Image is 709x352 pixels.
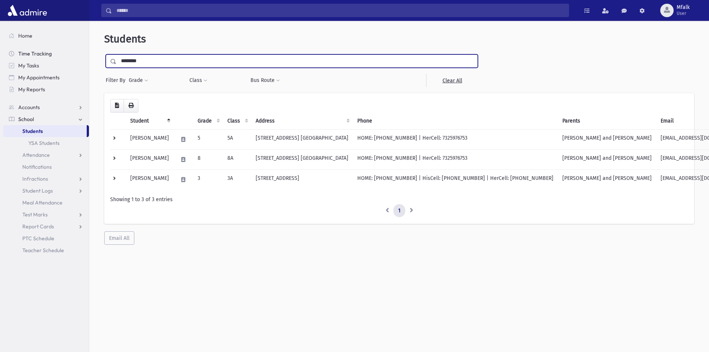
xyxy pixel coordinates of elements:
[3,149,89,161] a: Attendance
[3,221,89,232] a: Report Cards
[104,33,146,45] span: Students
[126,169,173,190] td: [PERSON_NAME]
[3,30,89,42] a: Home
[22,152,50,158] span: Attendance
[353,149,558,169] td: HOME: [PHONE_NUMBER] | HerCell: 7325976753
[18,32,32,39] span: Home
[426,74,478,87] a: Clear All
[3,113,89,125] a: School
[558,112,656,130] th: Parents
[223,112,251,130] th: Class: activate to sort column ascending
[677,10,690,16] span: User
[126,149,173,169] td: [PERSON_NAME]
[126,112,173,130] th: Student: activate to sort column descending
[22,187,53,194] span: Student Logs
[110,99,124,112] button: CSV
[22,164,52,170] span: Notifications
[22,211,48,218] span: Test Marks
[22,247,64,254] span: Teacher Schedule
[22,128,43,134] span: Students
[3,173,89,185] a: Infractions
[126,129,173,149] td: [PERSON_NAME]
[250,74,280,87] button: Bus Route
[18,50,52,57] span: Time Tracking
[22,199,63,206] span: Meal Attendance
[112,4,569,17] input: Search
[353,112,558,130] th: Phone
[251,129,353,149] td: [STREET_ADDRESS] [GEOGRAPHIC_DATA]
[18,74,60,81] span: My Appointments
[22,223,54,230] span: Report Cards
[124,99,138,112] button: Print
[3,60,89,72] a: My Tasks
[3,185,89,197] a: Student Logs
[18,116,34,123] span: School
[558,129,656,149] td: [PERSON_NAME] and [PERSON_NAME]
[3,232,89,244] a: PTC Schedule
[128,74,148,87] button: Grade
[3,197,89,209] a: Meal Attendance
[223,169,251,190] td: 3A
[18,86,45,93] span: My Reports
[193,149,223,169] td: 8
[22,235,54,242] span: PTC Schedule
[251,112,353,130] th: Address: activate to sort column ascending
[353,129,558,149] td: HOME: [PHONE_NUMBER] | HerCell: 7325976753
[3,101,89,113] a: Accounts
[3,72,89,83] a: My Appointments
[18,62,39,69] span: My Tasks
[3,125,87,137] a: Students
[106,76,128,84] span: Filter By
[3,48,89,60] a: Time Tracking
[193,112,223,130] th: Grade: activate to sort column ascending
[104,231,134,245] button: Email All
[193,169,223,190] td: 3
[3,83,89,95] a: My Reports
[677,4,690,10] span: Mfalk
[223,129,251,149] td: 5A
[353,169,558,190] td: HOME: [PHONE_NUMBER] | HisCell: [PHONE_NUMBER] | HerCell: [PHONE_NUMBER]
[3,209,89,221] a: Test Marks
[193,129,223,149] td: 5
[223,149,251,169] td: 8A
[189,74,208,87] button: Class
[251,169,353,190] td: [STREET_ADDRESS]
[3,137,89,149] a: YSA Students
[3,244,89,256] a: Teacher Schedule
[3,161,89,173] a: Notifications
[18,104,40,111] span: Accounts
[558,149,656,169] td: [PERSON_NAME] and [PERSON_NAME]
[251,149,353,169] td: [STREET_ADDRESS] [GEOGRAPHIC_DATA]
[110,196,688,203] div: Showing 1 to 3 of 3 entries
[22,175,48,182] span: Infractions
[558,169,656,190] td: [PERSON_NAME] and [PERSON_NAME]
[393,204,405,218] a: 1
[6,3,49,18] img: AdmirePro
